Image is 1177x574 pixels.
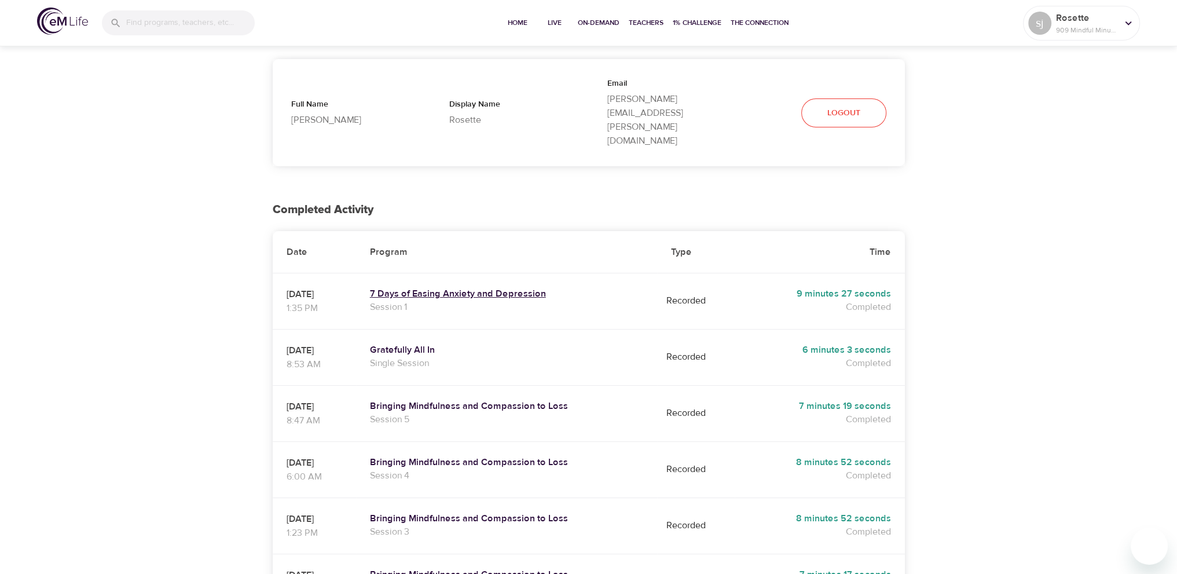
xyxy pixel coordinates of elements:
[749,344,891,356] h5: 6 minutes 3 seconds
[287,512,342,526] p: [DATE]
[287,343,342,357] p: [DATE]
[37,8,88,35] img: logo
[541,17,569,29] span: Live
[749,356,891,370] p: Completed
[370,356,644,370] p: Single Session
[370,400,644,412] a: Bringing Mindfulness and Compassion to Loss
[356,231,658,273] th: Program
[370,456,644,469] a: Bringing Mindfulness and Compassion to Loss
[370,288,644,300] a: 7 Days of Easing Anxiety and Depression
[749,513,891,525] h5: 8 minutes 52 seconds
[801,98,886,128] button: Logout
[449,113,570,127] p: Rosette
[370,344,644,356] a: Gratefully All In
[578,17,619,29] span: On-Demand
[1056,25,1117,35] p: 909 Mindful Minutes
[273,203,905,217] h2: Completed Activity
[287,400,342,414] p: [DATE]
[749,300,891,314] p: Completed
[749,400,891,412] h5: 7 minutes 19 seconds
[657,385,734,441] td: Recorded
[657,498,734,554] td: Recorded
[287,526,342,540] p: 1:23 PM
[731,17,789,29] span: The Connection
[735,231,905,273] th: Time
[657,329,734,385] td: Recorded
[287,301,342,315] p: 1:35 PM
[126,10,255,35] input: Find programs, teachers, etc...
[749,525,891,539] p: Completed
[287,357,342,371] p: 8:53 AM
[629,17,663,29] span: Teachers
[287,287,342,301] p: [DATE]
[1028,12,1051,35] div: sj
[749,469,891,482] p: Completed
[370,513,644,525] a: Bringing Mindfulness and Compassion to Loss
[504,17,531,29] span: Home
[607,92,728,148] p: [PERSON_NAME][EMAIL_ADDRESS][PERSON_NAME][DOMAIN_NAME]
[273,231,356,273] th: Date
[673,17,721,29] span: 1% Challenge
[370,469,644,482] p: Session 4
[657,441,734,498] td: Recorded
[827,106,860,120] span: Logout
[370,525,644,539] p: Session 3
[607,78,728,92] p: Email
[449,98,570,113] p: Display Name
[287,456,342,470] p: [DATE]
[1131,528,1168,565] iframe: Button to launch messaging window
[749,456,891,469] h5: 8 minutes 52 seconds
[287,470,342,484] p: 6:00 AM
[291,113,412,127] p: [PERSON_NAME]
[749,288,891,300] h5: 9 minutes 27 seconds
[749,412,891,426] p: Completed
[1056,11,1117,25] p: Rosette
[657,231,734,273] th: Type
[657,273,734,329] td: Recorded
[370,412,644,426] p: Session 5
[287,414,342,427] p: 8:47 AM
[291,98,412,113] p: Full Name
[370,300,644,314] p: Session 1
